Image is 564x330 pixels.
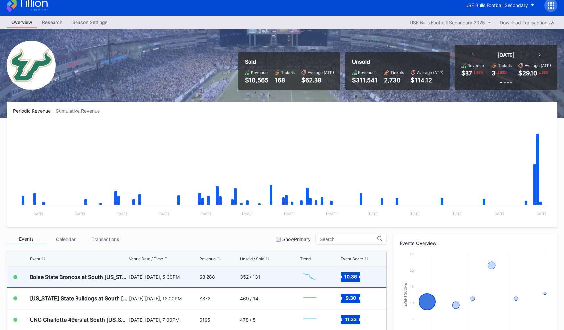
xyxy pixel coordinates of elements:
[493,212,504,216] text: [DATE]
[525,63,551,68] div: Average (ATP)
[200,212,211,216] text: [DATE]
[300,312,320,328] svg: Chart title
[384,77,404,83] div: 2,730
[75,212,85,216] text: [DATE]
[497,52,515,58] div: [DATE]
[199,256,216,261] div: Revenue
[242,212,253,216] text: [DATE]
[492,70,496,77] div: 3
[412,317,414,321] text: 5
[410,20,485,25] div: USF Bulls Football Secondary 2025
[390,70,404,75] div: Tickets
[500,20,554,25] div: Download Transactions
[541,70,549,75] div: 35 %
[7,17,37,28] a: Overview
[406,18,495,27] button: USF Bulls Football Secondary 2025
[67,17,113,27] div: Season Settings
[251,70,268,75] div: Revenue
[410,301,414,305] text: 10
[282,236,311,242] div: Show Primary
[344,273,357,279] text: 10.36
[284,212,295,216] text: [DATE]
[300,269,320,285] svg: Chart title
[46,234,85,244] div: Calendar
[368,212,379,216] text: [DATE]
[129,256,163,261] div: Venue Date / Time
[30,317,127,323] div: UNC Charlotte 49ers at South [US_STATE] Bulls Football
[410,252,414,256] text: 25
[346,295,356,301] text: 9.30
[199,296,210,301] div: $872
[352,59,443,65] div: Unsold
[199,317,210,323] div: $165
[158,212,169,216] text: [DATE]
[300,290,320,307] svg: Chart title
[240,274,260,280] div: 352 / 131
[476,70,484,75] div: 95 %
[13,122,551,221] svg: Chart title
[13,108,56,114] div: Periodic Revenue
[30,256,40,261] div: Event
[33,212,43,216] text: [DATE]
[452,212,463,216] text: [DATE]
[30,274,127,280] div: Boise State Broncos at South [US_STATE] Bulls Football
[345,317,357,322] text: 11.33
[85,234,125,244] div: Transactions
[417,70,443,75] div: Average (ATP)
[199,274,215,280] div: $8,288
[498,63,512,68] div: Tickets
[56,108,105,114] div: Cumulative Revenue
[275,77,295,83] div: 168
[341,256,363,261] div: Event Score
[400,240,551,246] div: Events Overview
[467,63,484,68] div: Revenue
[240,256,264,261] div: Unsold / Sold
[245,77,268,83] div: $10,565
[411,77,443,83] div: $114.12
[7,234,46,244] div: Events
[129,296,197,301] div: [DATE] [DATE], 12:00PM
[30,295,127,302] div: [US_STATE] State Bulldogs at South [US_STATE] Bulls Football
[404,283,407,307] text: Event Score
[301,77,334,83] div: $62.88
[245,59,334,65] div: Sold
[129,274,197,280] div: [DATE] [DATE], 5:30PM
[410,212,421,216] text: [DATE]
[116,212,127,216] text: [DATE]
[465,2,528,8] div: USF Bulls Football Secondary
[358,70,375,75] div: Revenue
[410,285,414,289] text: 15
[308,70,334,75] div: Average (ATP)
[67,17,113,28] a: Season Settings
[535,212,546,216] text: [DATE]
[281,70,295,75] div: Tickets
[240,296,258,301] div: 469 / 14
[37,17,67,28] a: Research
[7,41,56,90] img: USF_Bulls_Football_Secondary.png
[129,317,197,323] div: [DATE] [DATE], 7:00PM
[240,317,256,323] div: 478 / 5
[352,77,378,83] div: $311,541
[326,212,337,216] text: [DATE]
[37,17,67,27] div: Research
[499,70,507,75] div: 93 %
[496,18,557,27] button: Download Transactions
[410,269,414,272] text: 20
[320,237,377,242] input: Search
[300,256,311,261] div: Trend
[461,70,472,77] div: $87
[518,70,537,77] div: $29.10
